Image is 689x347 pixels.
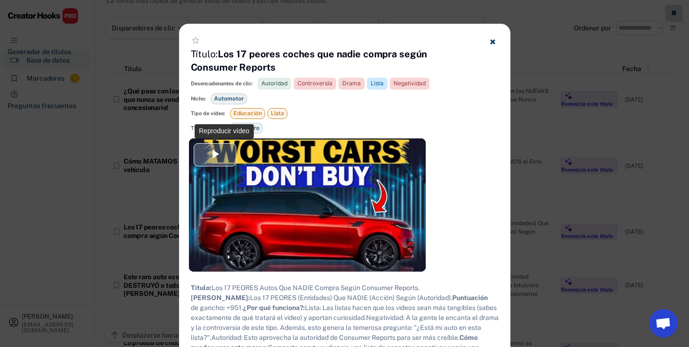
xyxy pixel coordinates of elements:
[233,110,262,117] font: Educación
[191,304,498,321] font: Lista: Las listas hacen que los videos sean más tangibles (sabes exactamente de qué tratará el vi...
[191,81,253,86] font: Desencadenantes de clic:
[191,125,225,131] font: Tipo de canal:
[191,48,430,73] font: Los 17 peores coches que nadie compra según Consumer Reports
[191,294,250,301] font: [PERSON_NAME]:
[250,294,452,301] font: Los 17 PEORES (Entidades) Que NADIE (Acción) Según (Autoridad).
[191,314,500,341] font: Negatividad: A la gente le encanta el drama y la controversia de este tipo. Además, esto genera l...
[226,304,243,311] font: +951.
[191,96,206,101] font: Nicho:
[191,284,212,292] font: Título:
[297,80,332,87] font: Controversia
[394,80,426,87] font: Negatividad
[212,284,420,292] font: Los 17 PEORES Autos Que NADIE Compra Según Consumer Reports.
[191,110,225,116] font: Tipo de vídeo:
[452,294,488,301] font: Puntuación
[214,95,244,102] font: Automotor
[371,80,384,87] font: Lista
[223,304,225,311] font: :
[342,80,361,87] font: Drama
[271,110,284,117] font: Lista
[233,125,259,131] font: Sin rostro
[191,36,200,45] button: star_border
[649,309,678,338] a: Chat abierto
[211,334,459,341] font: Autoridad: Esto aprovecha la autoridad de Consumer Reports para ser más creíble.
[191,48,218,60] font: Título:
[261,80,287,87] font: Autoridad
[191,304,223,311] a: de gancho
[243,304,305,311] font: ¿Por qué funciona?:
[189,138,426,272] div: Video Player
